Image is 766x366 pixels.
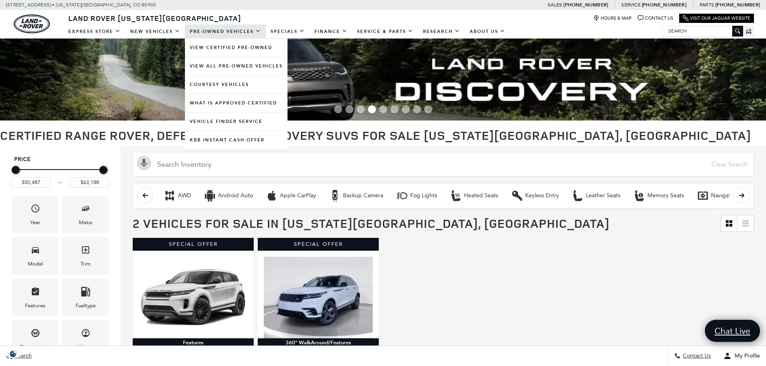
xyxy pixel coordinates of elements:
span: Trim [81,243,90,260]
a: land-rover [14,14,50,33]
img: Opt-Out Icon [4,350,23,358]
span: Fueltype [81,285,90,301]
img: Land Rover [14,14,50,33]
button: scroll left [137,187,153,203]
a: [STREET_ADDRESS] • [US_STATE][GEOGRAPHIC_DATA], CO 80905 [6,2,156,8]
span: 2 Vehicles for Sale in [US_STATE][GEOGRAPHIC_DATA], [GEOGRAPHIC_DATA] [133,215,610,231]
a: Chat Live [705,320,760,342]
div: Features [25,301,45,310]
span: Go to slide 8 [413,105,421,113]
div: TransmissionTransmission [12,320,58,358]
span: Chat Live [711,325,754,336]
span: My Profile [731,353,760,360]
span: Service [621,2,640,8]
div: Fog Lights [410,192,437,199]
div: 360° WalkAround/Features [258,338,379,347]
input: Maximum [70,177,109,188]
div: Price [12,163,109,188]
input: Search Inventory [133,152,754,177]
a: Contact Us [638,15,673,21]
span: Go to slide 9 [424,105,432,113]
div: Backup Camera [329,190,341,202]
a: Finance [310,25,352,39]
span: Features [31,285,40,301]
div: Minimum Price [12,166,20,174]
button: Fog LightsFog Lights [392,187,442,204]
h5: Price [14,156,107,163]
div: Transmission [20,343,50,352]
a: Vehicle Finder Service [185,112,288,131]
span: Transmission [31,326,40,343]
span: Parts [700,2,714,8]
span: Go to slide 2 [345,105,353,113]
div: MakeMake [62,196,109,233]
div: Model [28,260,43,268]
div: Features [133,338,254,347]
button: Keyless EntryKeyless Entry [507,187,563,204]
a: [PHONE_NUMBER] [642,2,686,8]
div: Special Offer [258,238,379,251]
button: Open user profile menu [717,346,766,366]
input: Search [662,26,743,36]
span: Go to slide 3 [357,105,365,113]
a: Pre-Owned Vehicles [185,25,266,39]
div: FeaturesFeatures [12,279,58,316]
div: Fog Lights [396,190,408,202]
span: Sales [548,2,562,8]
a: KBB Instant Cash Offer [185,131,288,149]
svg: Click to toggle on voice search [137,156,151,170]
a: View Certified Pre-Owned [185,39,288,57]
a: Specials [266,25,310,39]
div: TrimTrim [62,237,109,274]
span: Model [31,243,40,260]
div: Apple CarPlay [266,190,278,202]
div: AWD [164,190,176,202]
button: Apple CarPlayApple CarPlay [261,187,320,204]
a: New Vehicles [125,25,185,39]
div: Fueltype [76,301,96,310]
a: About Us [465,25,510,39]
button: Leather SeatsLeather Seats [567,187,625,204]
button: scroll right [733,187,750,203]
span: Land Rover [US_STATE][GEOGRAPHIC_DATA] [68,13,241,23]
a: What Is Approved Certified [185,94,288,112]
div: Keyless Entry [511,190,523,202]
button: Android AutoAndroid Auto [199,187,257,204]
a: View All Pre-Owned Vehicles [185,57,288,75]
div: FueltypeFueltype [62,279,109,316]
div: Leather Seats [572,190,584,202]
span: Go to slide 4 [368,105,376,113]
img: 2025 Land Rover Range Rover Velar Dynamic SE [264,257,373,338]
div: Special Offer [133,238,254,251]
button: Navigation SystemNavigation System [692,187,763,204]
a: Hours & Map [593,15,632,21]
div: Mileage [76,343,95,352]
div: Navigation System [711,192,758,199]
button: Memory SeatsMemory Seats [629,187,688,204]
button: Heated SeatsHeated Seats [446,187,503,204]
span: Go to slide 1 [334,105,342,113]
div: Apple CarPlay [280,192,316,199]
div: Heated Seats [464,192,498,199]
a: Service & Parts [352,25,418,39]
span: Mileage [81,326,90,343]
a: Land Rover [US_STATE][GEOGRAPHIC_DATA] [64,13,246,23]
a: Research [418,25,465,39]
div: Maximum Price [99,166,107,174]
a: [PHONE_NUMBER] [715,2,760,8]
img: 2025 Land Rover Range Rover Evoque S [139,257,248,338]
div: YearYear [12,196,58,233]
span: Contact Us [681,353,711,360]
div: Heated Seats [450,190,462,202]
span: Go to slide 7 [402,105,410,113]
div: Backup Camera [343,192,383,199]
a: EXPRESS STORE [64,25,125,39]
div: Keyless Entry [525,192,559,199]
span: Go to slide 6 [390,105,398,113]
section: Click to Open Cookie Consent Modal [4,350,23,358]
div: AWD [178,192,191,199]
div: Leather Seats [586,192,620,199]
a: Courtesy Vehicles [185,76,288,94]
input: Minimum [12,177,51,188]
div: Memory Seats [633,190,645,202]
